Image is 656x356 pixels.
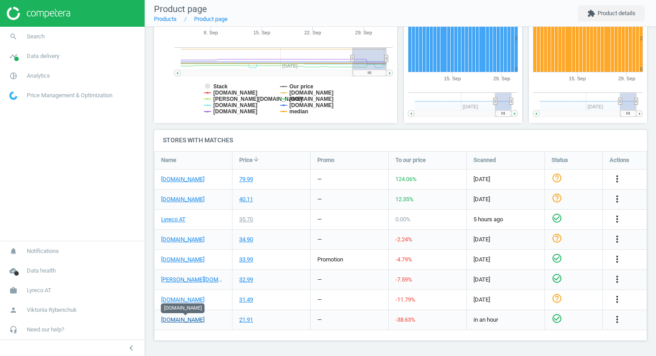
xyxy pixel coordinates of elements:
[239,175,253,183] div: 79.99
[161,236,204,244] a: [DOMAIN_NAME]
[290,90,334,96] tspan: [DOMAIN_NAME]
[27,326,64,334] span: Need our help?
[444,76,461,81] tspan: 15. Sep
[239,215,253,224] div: 35.70
[473,236,538,244] span: [DATE]
[9,91,17,100] img: wGWNvw8QSZomAAAAABJRU5ErkJggg==
[161,195,204,203] a: [DOMAIN_NAME]
[552,273,562,284] i: check_circle_outline
[290,102,334,108] tspan: [DOMAIN_NAME]
[213,102,257,108] tspan: [DOMAIN_NAME]
[569,76,586,81] tspan: 15. Sep
[213,96,302,102] tspan: [PERSON_NAME][DOMAIN_NAME]
[161,296,204,304] a: [DOMAIN_NAME]
[317,195,322,203] div: —
[473,175,538,183] span: [DATE]
[290,83,314,90] tspan: Our price
[473,256,538,264] span: [DATE]
[5,262,22,279] i: cloud_done
[239,276,253,284] div: 32.99
[612,234,623,245] button: more_vert
[213,83,228,90] tspan: Stack
[5,243,22,260] i: notifications
[161,156,176,164] span: Name
[395,256,412,263] span: -4.79 %
[640,36,643,41] text: 2
[27,247,59,255] span: Notifications
[317,236,322,244] div: —
[5,28,22,45] i: search
[552,293,562,304] i: help_outline
[126,343,137,353] i: chevron_left
[317,215,322,224] div: —
[290,108,308,115] tspan: median
[290,96,334,102] tspan: [DOMAIN_NAME]
[395,156,426,164] span: To our price
[395,176,417,182] span: 124.06 %
[578,5,645,21] button: extensionProduct details
[612,234,623,244] i: more_vert
[317,175,322,183] div: —
[7,7,70,20] img: ajHJNr6hYgQAAAAASUVORK5CYII=
[473,276,538,284] span: [DATE]
[253,30,270,35] tspan: 15. Sep
[552,213,562,224] i: check_circle_outline
[317,276,322,284] div: —
[552,156,568,164] span: Status
[154,4,207,14] span: Product page
[395,236,412,243] span: -2.24 %
[161,215,186,224] a: Lyreco AT
[194,16,228,22] a: Product page
[618,76,635,81] tspan: 29. Sep
[612,294,623,306] button: more_vert
[473,296,538,304] span: [DATE]
[552,253,562,264] i: check_circle_outline
[120,342,142,354] button: chevron_left
[395,316,415,323] span: -38.63 %
[552,173,562,183] i: help_outline
[27,52,59,60] span: Data delivery
[317,156,334,164] span: Promo
[27,33,45,41] span: Search
[27,267,56,275] span: Data health
[317,256,343,263] span: promotion
[552,233,562,244] i: help_outline
[610,156,629,164] span: Actions
[253,156,260,163] i: arrow_downward
[5,67,22,84] i: pie_chart_outlined
[587,9,595,17] i: extension
[5,302,22,319] i: person
[154,16,177,22] a: Products
[473,156,496,164] span: Scanned
[239,316,253,324] div: 21.91
[161,256,204,264] a: [DOMAIN_NAME]
[317,316,322,324] div: —
[239,256,253,264] div: 33.99
[239,195,253,203] div: 40.11
[27,286,51,294] span: Lyreco AT
[612,254,623,265] button: more_vert
[213,108,257,115] tspan: [DOMAIN_NAME]
[5,48,22,65] i: timeline
[154,130,647,151] h4: Stores with matches
[27,306,77,314] span: Viktoriia Rybenchuk
[213,90,257,96] tspan: [DOMAIN_NAME]
[473,316,538,324] span: in an hour
[612,274,623,286] button: more_vert
[304,30,321,35] tspan: 22. Sep
[395,296,415,303] span: -11.79 %
[612,194,623,204] i: more_vert
[515,36,518,41] text: 2
[395,216,411,223] span: 0.00 %
[5,321,22,338] i: headset_mic
[552,313,562,324] i: check_circle_outline
[473,195,538,203] span: [DATE]
[27,91,112,99] span: Price Management & Optimization
[239,236,253,244] div: 34.90
[612,174,623,185] button: more_vert
[239,156,253,164] span: Price
[612,174,623,184] i: more_vert
[161,316,204,324] a: [DOMAIN_NAME]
